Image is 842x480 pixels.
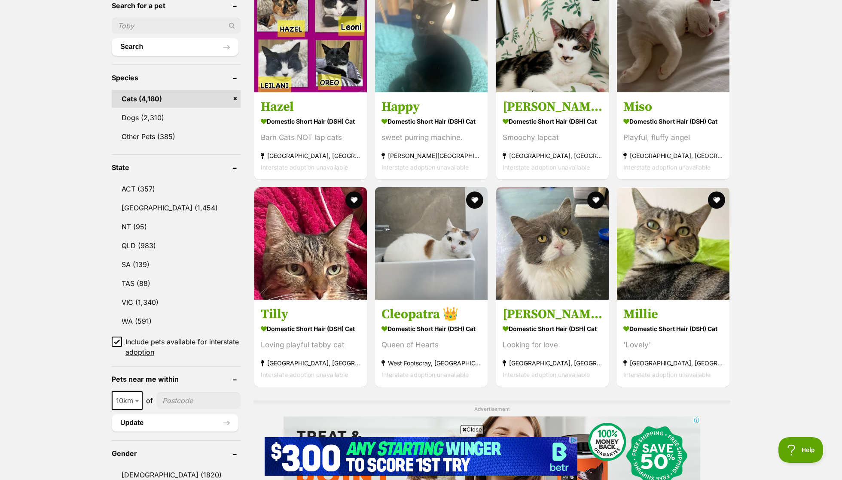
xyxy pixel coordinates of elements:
h3: Tilly [261,306,360,322]
span: Interstate adoption unavailable [381,163,469,170]
iframe: Help Scout Beacon - Open [778,437,825,463]
iframe: Advertisement [265,437,577,476]
a: Include pets available for interstate adoption [112,337,241,357]
h3: Happy [381,98,481,115]
h3: Miso [623,98,723,115]
a: ACT (357) [112,180,241,198]
div: sweet purring machine. [381,131,481,143]
strong: Domestic Short Hair (DSH) Cat [503,115,602,127]
span: 10km [112,391,143,410]
a: NT (95) [112,218,241,236]
strong: [GEOGRAPHIC_DATA], [GEOGRAPHIC_DATA] [503,357,602,369]
strong: Domestic Short Hair (DSH) Cat [261,322,360,335]
div: Queen of Hearts [381,339,481,351]
a: SA (139) [112,255,241,273]
a: Tilly Domestic Short Hair (DSH) Cat Loving playful tabby cat [GEOGRAPHIC_DATA], [GEOGRAPHIC_DATA]... [254,300,367,387]
a: Millie Domestic Short Hair (DSH) Cat 'Lovely' [GEOGRAPHIC_DATA], [GEOGRAPHIC_DATA] Interstate ado... [617,300,729,387]
button: favourite [708,191,725,209]
a: [GEOGRAPHIC_DATA] (1,454) [112,199,241,217]
img: Millie - Domestic Short Hair (DSH) Cat [617,187,729,300]
strong: Domestic Short Hair (DSH) Cat [623,322,723,335]
header: Pets near me within [112,375,241,383]
a: VIC (1,340) [112,293,241,311]
a: Cleopatra 👑 Domestic Short Hair (DSH) Cat Queen of Hearts West Footscray, [GEOGRAPHIC_DATA] Inter... [375,300,488,387]
a: Cats (4,180) [112,90,241,108]
img: Cleopatra 👑 - Domestic Short Hair (DSH) Cat [375,187,488,300]
a: Hazel Domestic Short Hair (DSH) Cat Barn Cats NOT lap cats [GEOGRAPHIC_DATA], [GEOGRAPHIC_DATA] I... [254,92,367,179]
a: [PERSON_NAME] Domestic Short Hair (DSH) Cat Smoochy lapcat [GEOGRAPHIC_DATA], [GEOGRAPHIC_DATA] I... [496,92,609,179]
a: WA (591) [112,312,241,330]
span: Interstate adoption unavailable [261,163,348,170]
span: Interstate adoption unavailable [261,371,348,378]
a: Dogs (2,310) [112,109,241,127]
h3: [PERSON_NAME] [503,306,602,322]
span: 10km [113,395,142,407]
button: favourite [467,191,484,209]
a: Miso Domestic Short Hair (DSH) Cat Playful, fluffy angel [GEOGRAPHIC_DATA], [GEOGRAPHIC_DATA] Int... [617,92,729,179]
a: QLD (983) [112,237,241,255]
a: Happy Domestic Short Hair (DSH) Cat sweet purring machine. [PERSON_NAME][GEOGRAPHIC_DATA] Interst... [375,92,488,179]
img: Tilly - Domestic Short Hair (DSH) Cat [254,187,367,300]
strong: [PERSON_NAME][GEOGRAPHIC_DATA] [381,149,481,161]
strong: [GEOGRAPHIC_DATA], [GEOGRAPHIC_DATA] [623,357,723,369]
strong: Domestic Short Hair (DSH) Cat [381,115,481,127]
header: State [112,164,241,171]
h3: Millie [623,306,723,322]
strong: Domestic Short Hair (DSH) Cat [381,322,481,335]
button: favourite [587,191,604,209]
span: of [146,395,153,406]
input: Toby [112,18,241,34]
span: Interstate adoption unavailable [623,163,711,170]
strong: Domestic Short Hair (DSH) Cat [623,115,723,127]
div: Looking for love [503,339,602,351]
strong: West Footscray, [GEOGRAPHIC_DATA] [381,357,481,369]
header: Species [112,74,241,82]
span: Interstate adoption unavailable [623,371,711,378]
header: Gender [112,450,241,457]
button: Search [112,38,238,55]
h3: Hazel [261,98,360,115]
button: Update [112,414,238,431]
strong: [GEOGRAPHIC_DATA], [GEOGRAPHIC_DATA] [261,357,360,369]
h3: Cleopatra 👑 [381,306,481,322]
strong: [GEOGRAPHIC_DATA], [GEOGRAPHIC_DATA] [623,149,723,161]
span: Close [461,425,484,434]
a: TAS (88) [112,274,241,292]
input: postcode [156,392,241,409]
header: Search for a pet [112,2,241,9]
div: Playful, fluffy angel [623,131,723,143]
div: Smoochy lapcat [503,131,602,143]
strong: Domestic Short Hair (DSH) Cat [261,115,360,127]
a: Other Pets (385) [112,128,241,146]
h3: [PERSON_NAME] [503,98,602,115]
strong: [GEOGRAPHIC_DATA], [GEOGRAPHIC_DATA] [261,149,360,161]
strong: Domestic Short Hair (DSH) Cat [503,322,602,335]
img: Linus - Domestic Short Hair (DSH) Cat [496,187,609,300]
a: [PERSON_NAME] Domestic Short Hair (DSH) Cat Looking for love [GEOGRAPHIC_DATA], [GEOGRAPHIC_DATA]... [496,300,609,387]
strong: [GEOGRAPHIC_DATA], [GEOGRAPHIC_DATA] [503,149,602,161]
div: 'Lovely' [623,339,723,351]
div: Barn Cats NOT lap cats [261,131,360,143]
span: Interstate adoption unavailable [381,371,469,378]
span: Include pets available for interstate adoption [125,337,241,357]
button: favourite [345,191,363,209]
span: Interstate adoption unavailable [503,163,590,170]
div: Loving playful tabby cat [261,339,360,351]
span: Interstate adoption unavailable [503,371,590,378]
